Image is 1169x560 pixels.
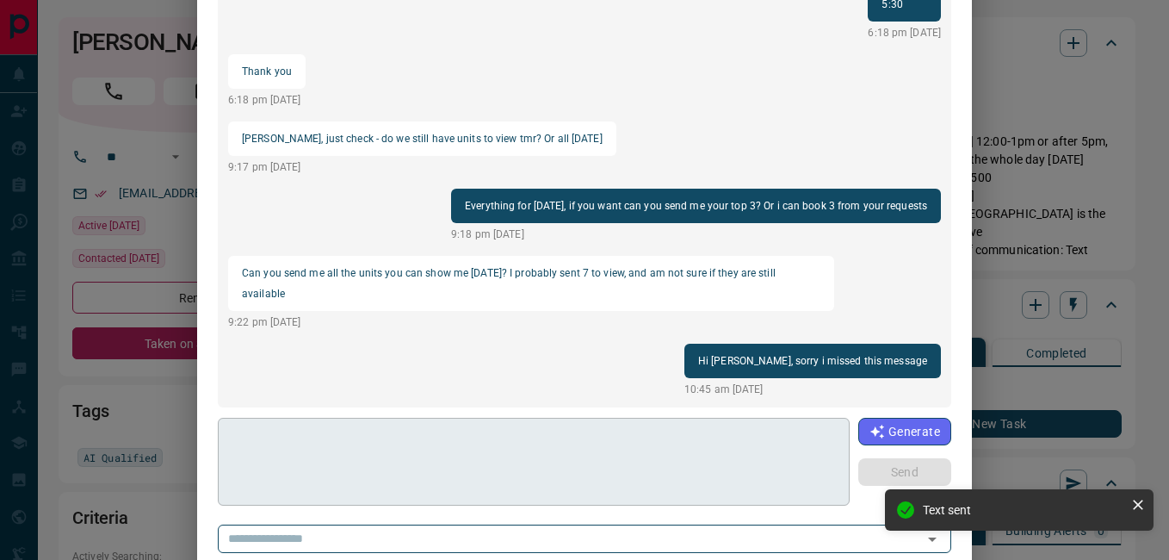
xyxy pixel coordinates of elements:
[868,25,941,40] p: 6:18 pm [DATE]
[242,263,820,304] p: Can you send me all the units you can show me [DATE]? I probably sent 7 to view, and am not sure ...
[228,314,834,330] p: 9:22 pm [DATE]
[923,503,1124,517] div: Text sent
[451,227,941,242] p: 9:18 pm [DATE]
[858,418,951,445] button: Generate
[698,351,927,371] p: Hi [PERSON_NAME], sorry i missed this message
[684,382,941,397] p: 10:45 am [DATE]
[242,128,603,149] p: [PERSON_NAME], just check - do we still have units to view tmr? Or all [DATE]
[228,92,306,108] p: 6:18 pm [DATE]
[242,61,292,82] p: Thank you
[465,196,927,216] p: Everything for [DATE], if you want can you send me your top 3? Or i can book 3 from your requests
[228,159,616,175] p: 9:17 pm [DATE]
